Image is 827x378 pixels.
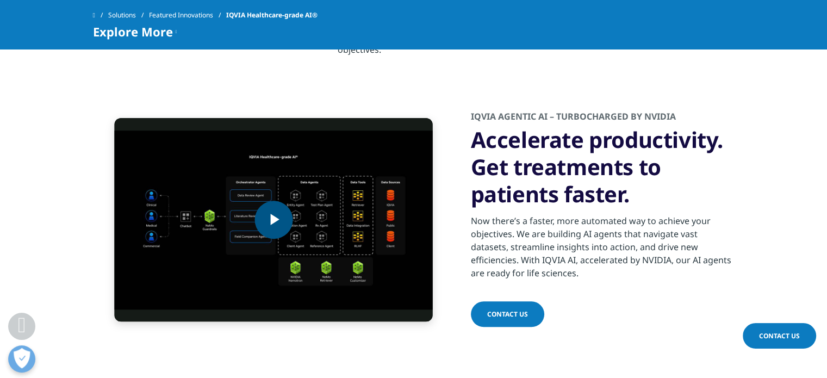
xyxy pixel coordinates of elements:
[471,110,735,126] h2: IQVIA Agentic AI – turbocharged by NVIDIA
[471,301,544,327] a: Contact Us
[115,118,433,321] video-js: Video Player
[254,201,293,239] button: Play Video
[108,5,149,25] a: Solutions
[226,5,318,25] span: IQVIA Healthcare-grade AI®
[471,208,735,280] div: Now there’s a faster, more automated way to achieve your objectives. We are building AI agents th...
[471,126,735,208] h3: Accelerate productivity. Get treatments to patients faster.​
[93,25,173,38] span: Explore More
[743,323,816,349] a: Contact Us
[759,331,800,340] span: Contact Us
[487,309,528,319] span: Contact Us
[8,345,35,373] button: Open Preferences
[149,5,226,25] a: Featured Innovations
